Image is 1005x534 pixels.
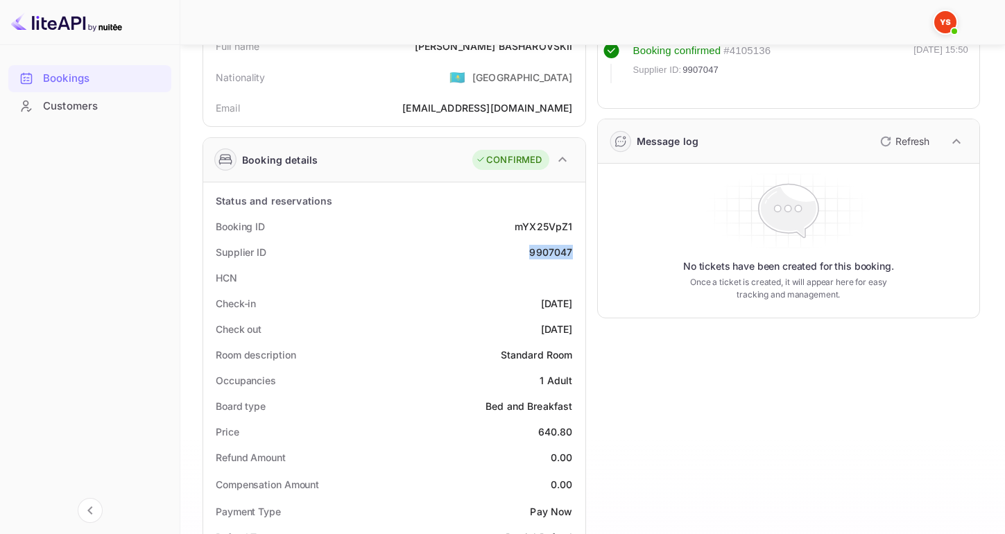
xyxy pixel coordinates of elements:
[515,219,572,234] div: mYX25VpZ1
[530,504,572,519] div: Pay Now
[402,101,572,115] div: [EMAIL_ADDRESS][DOMAIN_NAME]
[633,43,721,59] div: Booking confirmed
[216,270,237,285] div: HCN
[78,498,103,523] button: Collapse navigation
[216,70,266,85] div: Nationality
[501,347,573,362] div: Standard Room
[633,63,682,77] span: Supplier ID:
[872,130,935,153] button: Refresh
[43,71,164,87] div: Bookings
[449,64,465,89] span: United States
[895,134,929,148] p: Refresh
[216,399,266,413] div: Board type
[541,322,573,336] div: [DATE]
[683,259,894,273] p: No tickets have been created for this booking.
[687,276,891,301] p: Once a ticket is created, it will appear here for easy tracking and management.
[551,450,573,465] div: 0.00
[216,219,265,234] div: Booking ID
[216,101,240,115] div: Email
[216,477,319,492] div: Compensation Amount
[43,98,164,114] div: Customers
[8,65,171,91] a: Bookings
[472,70,573,85] div: [GEOGRAPHIC_DATA]
[242,153,318,167] div: Booking details
[216,450,286,465] div: Refund Amount
[934,11,956,33] img: Yandex Support
[216,296,256,311] div: Check-in
[723,43,771,59] div: # 4105136
[913,43,968,83] div: [DATE] 15:50
[8,65,171,92] div: Bookings
[11,11,122,33] img: LiteAPI logo
[216,245,266,259] div: Supplier ID
[8,93,171,119] a: Customers
[529,245,572,259] div: 9907047
[216,373,276,388] div: Occupancies
[540,373,572,388] div: 1 Adult
[476,153,542,167] div: CONFIRMED
[216,347,295,362] div: Room description
[8,93,171,120] div: Customers
[216,322,261,336] div: Check out
[486,399,573,413] div: Bed and Breakfast
[538,424,573,439] div: 640.80
[551,477,573,492] div: 0.00
[541,296,573,311] div: [DATE]
[216,424,239,439] div: Price
[216,193,332,208] div: Status and reservations
[216,39,259,53] div: Full name
[682,63,719,77] span: 9907047
[415,39,573,53] div: [PERSON_NAME] BASHAROVSKII
[637,134,699,148] div: Message log
[216,504,281,519] div: Payment Type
